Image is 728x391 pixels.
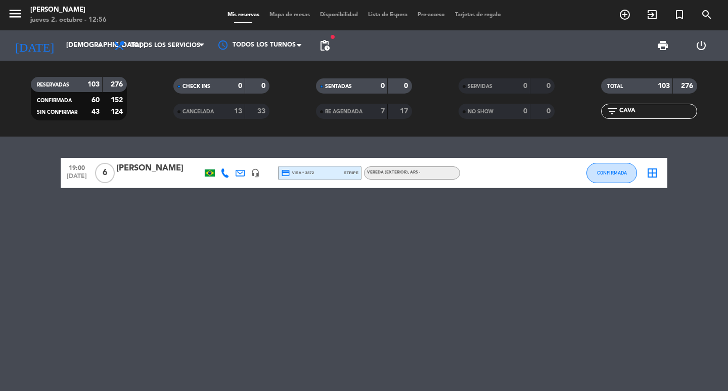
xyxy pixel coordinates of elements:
[344,169,358,176] span: stripe
[130,42,200,49] span: Todos los servicios
[64,161,89,173] span: 19:00
[646,167,658,179] i: border_all
[183,84,210,89] span: CHECK INS
[318,39,331,52] span: pending_actions
[8,6,23,25] button: menu
[682,30,720,61] div: LOG OUT
[367,170,420,175] span: Vereda (EXTERIOR)
[30,5,107,15] div: [PERSON_NAME]
[325,109,362,114] span: RE AGENDADA
[116,162,202,175] div: [PERSON_NAME]
[251,168,260,178] i: headset_mic
[8,6,23,21] i: menu
[325,84,352,89] span: SENTADAS
[547,82,553,90] strong: 0
[37,110,77,115] span: SIN CONFIRMAR
[281,168,290,178] i: credit_card
[413,12,450,18] span: Pre-acceso
[586,163,637,183] button: CONFIRMADA
[646,9,658,21] i: exit_to_app
[450,12,506,18] span: Tarjetas de regalo
[111,81,125,88] strong: 276
[657,39,669,52] span: print
[547,108,553,115] strong: 0
[264,12,315,18] span: Mapa de mesas
[381,82,385,90] strong: 0
[606,105,618,117] i: filter_list
[681,82,695,90] strong: 276
[111,108,125,115] strong: 124
[183,109,214,114] span: CANCELADA
[381,108,385,115] strong: 7
[523,82,527,90] strong: 0
[8,34,61,57] i: [DATE]
[597,170,627,176] span: CONFIRMADA
[607,84,623,89] span: TOTAL
[37,98,72,103] span: CONFIRMADA
[234,108,242,115] strong: 13
[400,108,410,115] strong: 17
[695,39,707,52] i: power_settings_new
[94,39,106,52] i: arrow_drop_down
[37,82,69,88] span: RESERVADAS
[261,82,267,90] strong: 0
[673,9,686,21] i: turned_in_not
[330,34,336,40] span: fiber_manual_record
[92,97,100,104] strong: 60
[95,163,115,183] span: 6
[408,170,420,175] span: , ARS -
[87,81,100,88] strong: 103
[315,12,363,18] span: Disponibilidad
[468,84,492,89] span: SERVIDAS
[404,82,410,90] strong: 0
[658,82,670,90] strong: 103
[222,12,264,18] span: Mis reservas
[92,108,100,115] strong: 43
[257,108,267,115] strong: 33
[363,12,413,18] span: Lista de Espera
[523,108,527,115] strong: 0
[281,168,314,178] span: visa * 3872
[618,106,697,117] input: Filtrar por nombre...
[238,82,242,90] strong: 0
[64,173,89,185] span: [DATE]
[701,9,713,21] i: search
[30,15,107,25] div: jueves 2. octubre - 12:56
[468,109,493,114] span: NO SHOW
[619,9,631,21] i: add_circle_outline
[111,97,125,104] strong: 152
